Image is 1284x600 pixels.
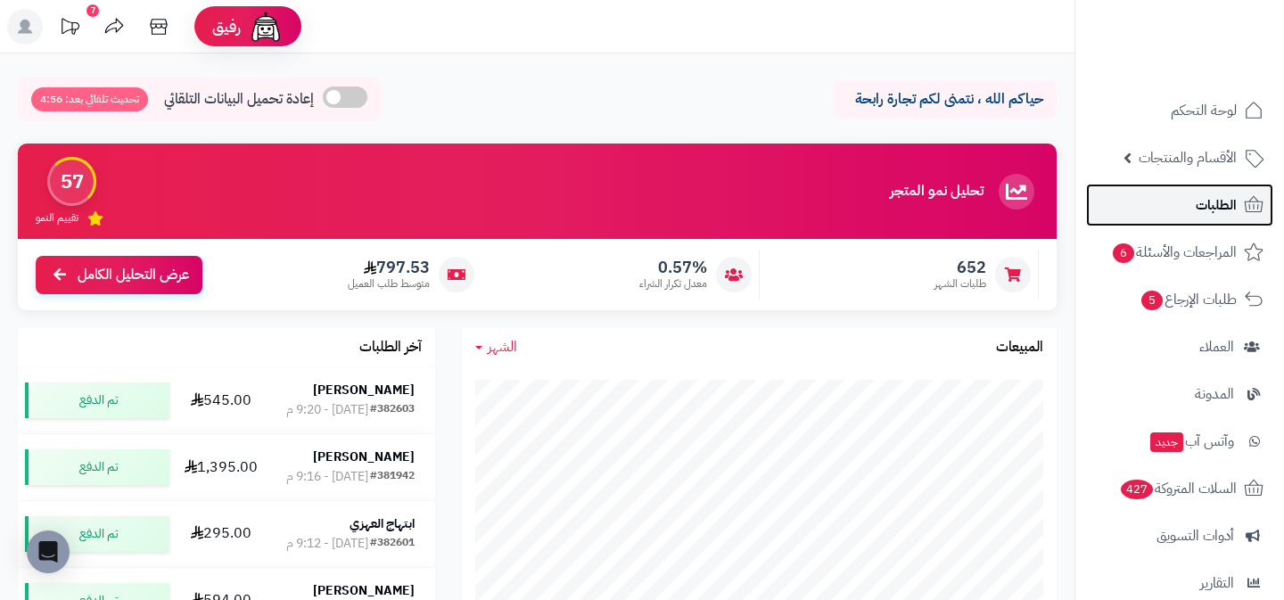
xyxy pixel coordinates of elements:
strong: [PERSON_NAME] [313,448,415,466]
div: #381942 [370,468,415,486]
span: أدوات التسويق [1156,523,1234,548]
img: ai-face.png [248,9,284,45]
span: الطلبات [1196,193,1237,218]
span: 0.57% [639,258,707,277]
a: طلبات الإرجاع5 [1086,278,1273,321]
div: تم الدفع [25,449,169,485]
span: 652 [934,258,986,277]
span: جديد [1150,432,1183,452]
strong: ابتهاج العهزي [350,514,415,533]
span: وآتس آب [1148,429,1234,454]
a: الشهر [475,337,517,358]
span: متوسط طلب العميل [348,276,430,292]
p: حياكم الله ، نتمنى لكم تجارة رابحة [847,89,1043,110]
a: أدوات التسويق [1086,514,1273,557]
a: المدونة [1086,373,1273,415]
div: Open Intercom Messenger [27,530,70,573]
span: لوحة التحكم [1171,98,1237,123]
a: المراجعات والأسئلة6 [1086,231,1273,274]
span: 427 [1121,480,1153,499]
div: 7 [86,4,99,17]
span: الأقسام والمنتجات [1139,145,1237,170]
span: 5 [1141,291,1163,310]
img: logo-2.png [1163,45,1267,83]
span: المراجعات والأسئلة [1111,240,1237,265]
span: الشهر [488,336,517,358]
span: رفيق [212,16,241,37]
a: السلات المتروكة427 [1086,467,1273,510]
span: 797.53 [348,258,430,277]
span: عرض التحليل الكامل [78,265,189,285]
a: الطلبات [1086,184,1273,226]
span: 6 [1113,243,1134,263]
a: تحديثات المنصة [47,9,92,49]
span: طلبات الشهر [934,276,986,292]
span: المدونة [1195,382,1234,407]
h3: آخر الطلبات [359,340,422,356]
h3: المبيعات [996,340,1043,356]
a: عرض التحليل الكامل [36,256,202,294]
td: 1,395.00 [177,434,265,500]
h3: تحليل نمو المتجر [890,184,984,200]
span: معدل تكرار الشراء [639,276,707,292]
span: إعادة تحميل البيانات التلقائي [164,89,314,110]
div: [DATE] - 9:12 م [286,535,368,553]
div: [DATE] - 9:20 م [286,401,368,419]
span: تقييم النمو [36,210,78,226]
div: [DATE] - 9:16 م [286,468,368,486]
td: 545.00 [177,367,265,433]
span: التقارير [1200,571,1234,596]
a: العملاء [1086,325,1273,368]
strong: [PERSON_NAME] [313,381,415,399]
span: السلات المتروكة [1119,476,1237,501]
span: تحديث تلقائي بعد: 4:56 [31,87,148,111]
strong: [PERSON_NAME] [313,581,415,600]
a: وآتس آبجديد [1086,420,1273,463]
div: تم الدفع [25,382,169,418]
span: العملاء [1199,334,1234,359]
td: 295.00 [177,501,265,567]
a: لوحة التحكم [1086,89,1273,132]
div: #382601 [370,535,415,553]
span: طلبات الإرجاع [1140,287,1237,312]
div: #382603 [370,401,415,419]
div: تم الدفع [25,516,169,552]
